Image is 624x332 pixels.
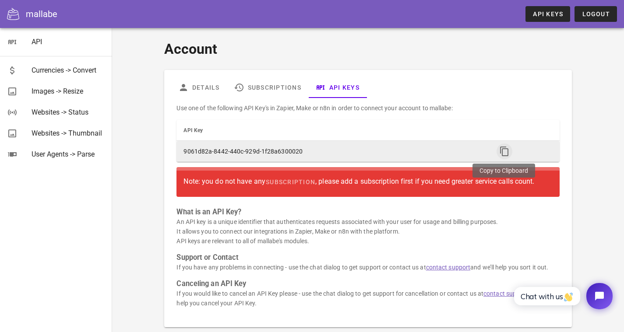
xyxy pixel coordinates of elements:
div: Images -> Resize [32,87,105,95]
a: Details [171,77,227,98]
div: User Agents -> Parse [32,150,105,158]
div: Note: you do not have any , please add a subscription first if you need greater service calls count. [183,174,552,190]
div: Currencies -> Convert [32,66,105,74]
p: Use one of the following API Key's in Zapier, Make or n8n in order to connect your account to mal... [176,103,559,113]
a: contact support [483,290,528,297]
td: 9061d82a-8442-440c-929d-1f28a6300020 [176,141,489,162]
span: API Key [183,127,203,133]
p: An API key is a unique identifier that authenticates requests associated with your user for usage... [176,217,559,246]
a: contact support [426,264,471,271]
a: API Keys [525,6,570,22]
h1: Account [164,38,571,59]
h3: What is an API Key? [176,207,559,217]
iframe: Tidio Chat [504,276,620,317]
h3: Canceling an API Key [176,279,559,289]
span: API Keys [532,10,563,17]
th: API Key: Not sorted. Activate to sort ascending. [176,120,489,141]
a: Subscriptions [227,77,308,98]
a: API Keys [308,77,367,98]
div: Websites -> Thumbnail [32,129,105,137]
div: API [32,38,105,46]
span: subscription [265,178,315,185]
a: subscription [265,174,315,190]
p: If you would like to cancel an API Key please - use the chat dialog to get support for cancellati... [176,289,559,308]
div: mallabe [26,7,57,21]
button: Logout [575,6,617,22]
span: Logout [582,10,610,17]
h3: Support or Contact [176,253,559,262]
p: If you have any problems in connecting - use the chat dialog to get support or contact us at and ... [176,262,559,272]
div: Websites -> Status [32,108,105,116]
